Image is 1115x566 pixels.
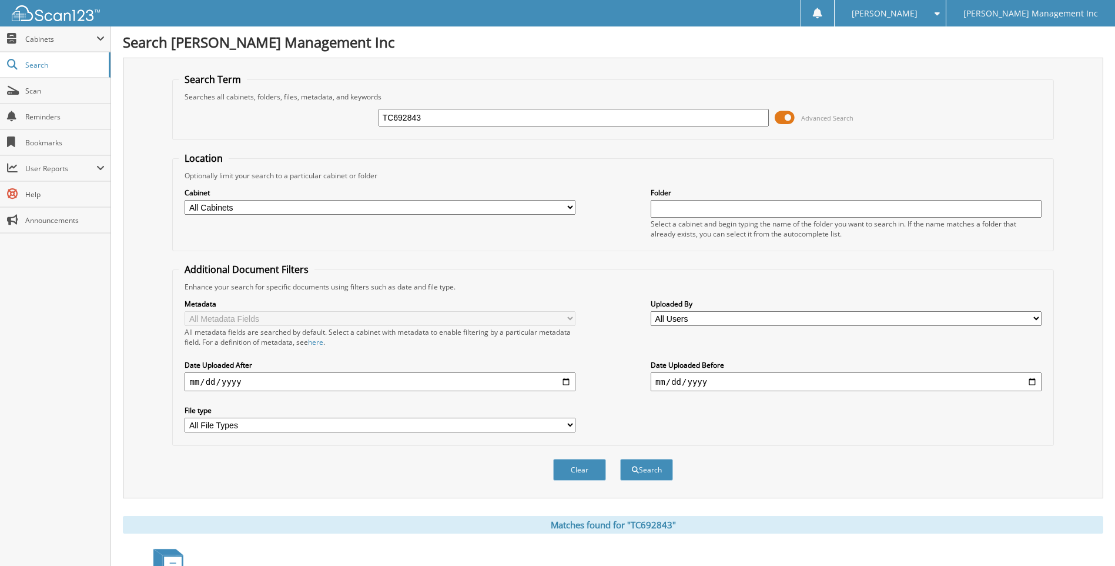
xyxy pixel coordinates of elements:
[25,189,105,199] span: Help
[25,86,105,96] span: Scan
[25,34,96,44] span: Cabinets
[801,114,853,122] span: Advanced Search
[179,73,247,86] legend: Search Term
[123,32,1103,52] h1: Search [PERSON_NAME] Management Inc
[651,360,1042,370] label: Date Uploaded Before
[179,152,229,165] legend: Location
[25,60,103,70] span: Search
[123,516,1103,534] div: Matches found for "TC692843"
[179,92,1047,102] div: Searches all cabinets, folders, files, metadata, and keywords
[179,171,1047,181] div: Optionally limit your search to a particular cabinet or folder
[185,372,575,391] input: start
[25,164,96,174] span: User Reports
[308,337,323,347] a: here
[25,112,105,122] span: Reminders
[185,299,575,309] label: Metadata
[179,263,314,276] legend: Additional Document Filters
[185,327,575,347] div: All metadata fields are searched by default. Select a cabinet with metadata to enable filtering b...
[185,360,575,370] label: Date Uploaded After
[25,215,105,225] span: Announcements
[185,188,575,198] label: Cabinet
[12,5,100,21] img: scan123-logo-white.svg
[25,138,105,148] span: Bookmarks
[852,10,918,17] span: [PERSON_NAME]
[651,219,1042,239] div: Select a cabinet and begin typing the name of the folder you want to search in. If the name match...
[185,405,575,415] label: File type
[651,299,1042,309] label: Uploaded By
[553,459,606,481] button: Clear
[651,372,1042,391] input: end
[620,459,673,481] button: Search
[179,282,1047,292] div: Enhance your search for specific documents using filters such as date and file type.
[651,188,1042,198] label: Folder
[963,10,1098,17] span: [PERSON_NAME] Management Inc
